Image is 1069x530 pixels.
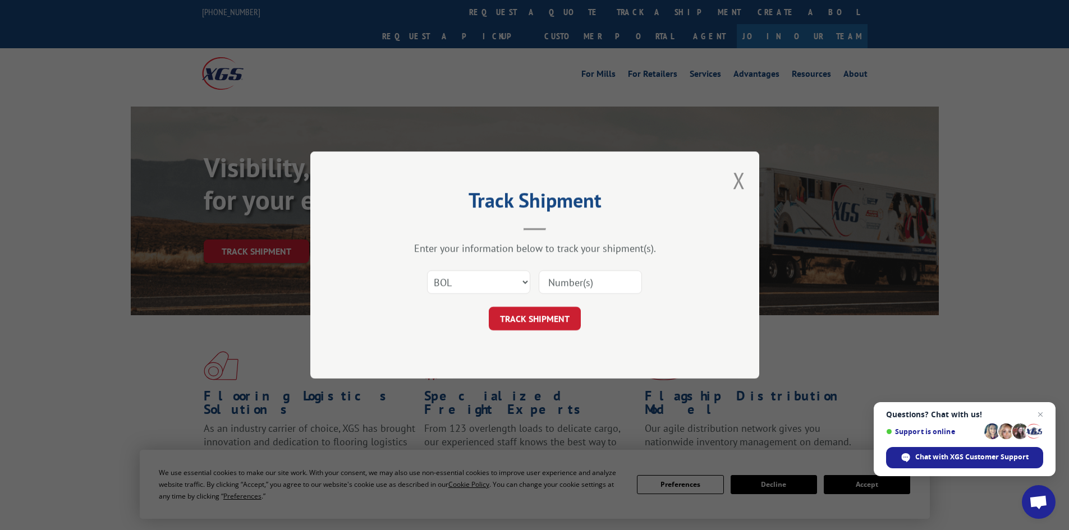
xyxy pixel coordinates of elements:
[1022,485,1056,519] div: Open chat
[1034,408,1047,421] span: Close chat
[366,242,703,255] div: Enter your information below to track your shipment(s).
[886,427,980,436] span: Support is online
[539,270,642,294] input: Number(s)
[489,307,581,330] button: TRACK SHIPMENT
[886,447,1043,468] div: Chat with XGS Customer Support
[915,452,1029,462] span: Chat with XGS Customer Support
[366,192,703,214] h2: Track Shipment
[733,165,745,195] button: Close modal
[886,410,1043,419] span: Questions? Chat with us!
